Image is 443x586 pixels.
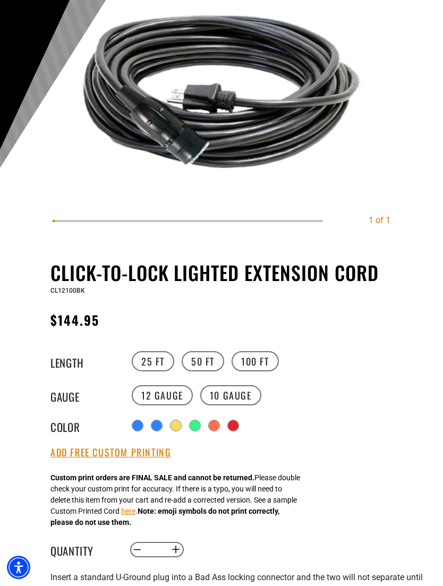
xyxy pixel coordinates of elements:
[50,287,85,294] span: CL12100BK
[50,473,254,482] strong: Custom print orders are FINAL SALE and cannot be returned.
[50,354,104,368] legend: Length
[132,351,174,371] label: 25 FT
[7,556,30,579] div: Accessibility Menu
[50,419,104,432] legend: Color
[132,385,193,405] label: 12 Gauge
[200,385,261,405] label: 10 Gauge
[50,507,279,526] strong: Note: emoji symbols do not print correctly, please do not use them.
[50,310,100,329] span: $144.95
[50,261,435,284] h1: Click-to-Lock Lighted Extension Cord
[50,388,104,402] legend: Gauge
[182,351,224,371] label: 50 FT
[369,214,390,227] div: 1 of 1
[50,447,171,458] button: Add Free Custom Printing
[232,351,279,371] label: 100 FT
[121,506,135,517] button: here
[50,542,104,556] label: Quantity
[50,472,300,528] div: Please double check your custom print for accuracy. If there is a typo, you will need to delete t...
